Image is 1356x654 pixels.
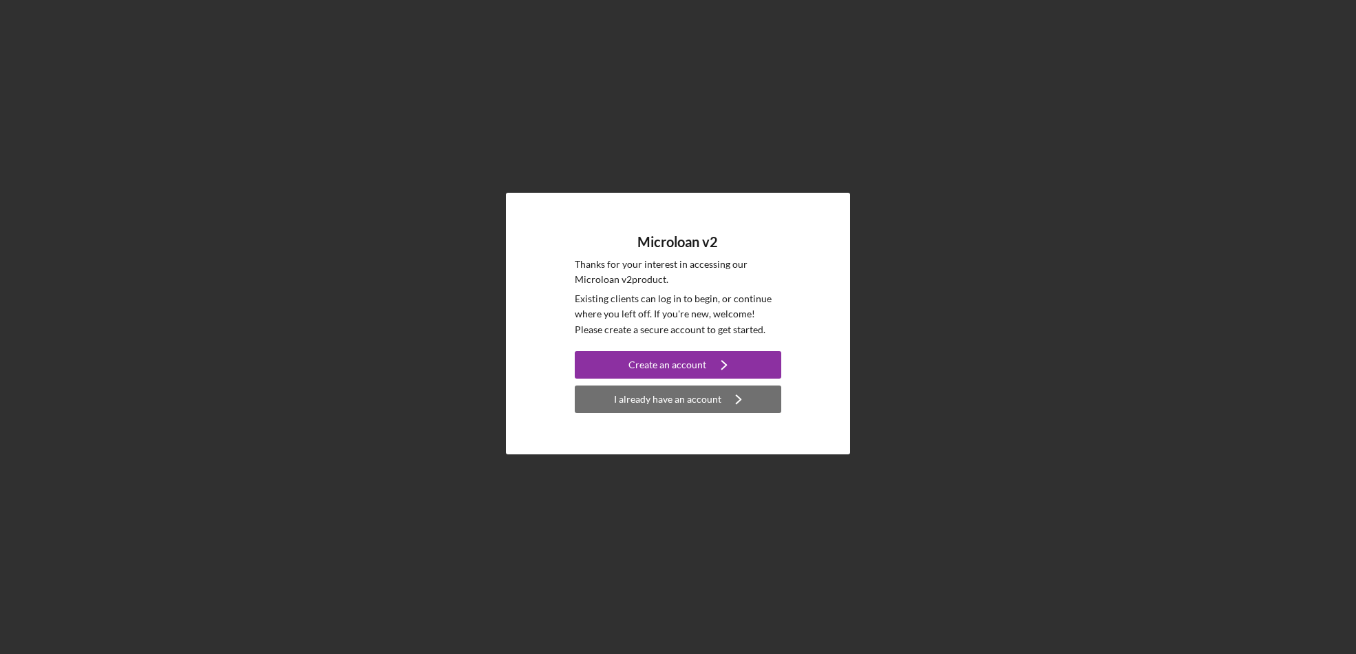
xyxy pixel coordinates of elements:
[614,386,721,413] div: I already have an account
[629,351,707,379] div: Create an account
[575,386,781,413] button: I already have an account
[575,291,781,337] p: Existing clients can log in to begin, or continue where you left off. If you're new, welcome! Ple...
[575,257,781,288] p: Thanks for your interest in accessing our Microloan v2 product.
[575,351,781,382] a: Create an account
[575,351,781,379] button: Create an account
[638,234,719,250] h4: Microloan v2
